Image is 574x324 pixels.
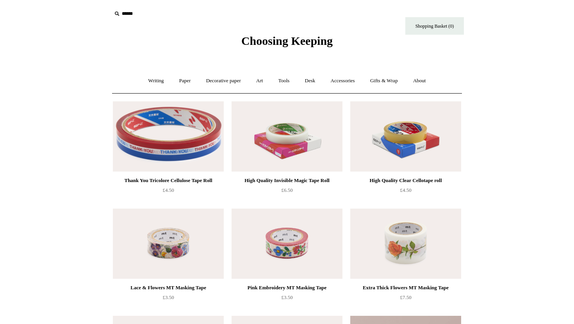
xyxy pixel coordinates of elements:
[352,176,459,185] div: High Quality Clear Cellotape roll
[115,176,222,185] div: Thank You Tricolore Cellulose Tape Roll
[249,71,270,91] a: Art
[141,71,171,91] a: Writing
[113,283,224,315] a: Lace & Flowers MT Masking Tape £3.50
[400,294,411,300] span: £7.50
[271,71,297,91] a: Tools
[405,17,464,35] a: Shopping Basket (0)
[350,176,461,208] a: High Quality Clear Cellotape roll £4.50
[281,187,292,193] span: £6.50
[162,187,174,193] span: £4.50
[232,209,342,279] img: Pink Embroidery MT Masking Tape
[113,209,224,279] a: Lace & Flowers MT Masking Tape Lace & Flowers MT Masking Tape
[350,209,461,279] img: Extra Thick Flowers MT Masking Tape
[281,294,292,300] span: £3.50
[115,283,222,292] div: Lace & Flowers MT Masking Tape
[350,101,461,172] img: High Quality Clear Cellotape roll
[298,71,323,91] a: Desk
[350,283,461,315] a: Extra Thick Flowers MT Masking Tape £7.50
[232,101,342,172] a: High Quality Invisible Magic Tape Roll High Quality Invisible Magic Tape Roll
[400,187,411,193] span: £4.50
[324,71,362,91] a: Accessories
[350,209,461,279] a: Extra Thick Flowers MT Masking Tape Extra Thick Flowers MT Masking Tape
[113,101,224,172] img: Thank You Tricolore Cellulose Tape Roll
[406,71,433,91] a: About
[232,101,342,172] img: High Quality Invisible Magic Tape Roll
[232,209,342,279] a: Pink Embroidery MT Masking Tape Pink Embroidery MT Masking Tape
[234,176,340,185] div: High Quality Invisible Magic Tape Roll
[113,176,224,208] a: Thank You Tricolore Cellulose Tape Roll £4.50
[113,101,224,172] a: Thank You Tricolore Cellulose Tape Roll Thank You Tricolore Cellulose Tape Roll
[113,209,224,279] img: Lace & Flowers MT Masking Tape
[350,101,461,172] a: High Quality Clear Cellotape roll High Quality Clear Cellotape roll
[241,41,333,46] a: Choosing Keeping
[199,71,248,91] a: Decorative paper
[352,283,459,292] div: Extra Thick Flowers MT Masking Tape
[232,176,342,208] a: High Quality Invisible Magic Tape Roll £6.50
[162,294,174,300] span: £3.50
[241,34,333,47] span: Choosing Keeping
[234,283,340,292] div: Pink Embroidery MT Masking Tape
[363,71,405,91] a: Gifts & Wrap
[232,283,342,315] a: Pink Embroidery MT Masking Tape £3.50
[172,71,198,91] a: Paper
